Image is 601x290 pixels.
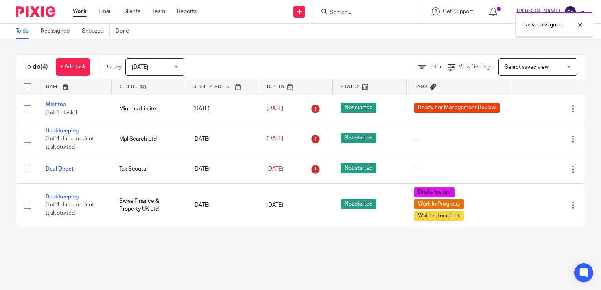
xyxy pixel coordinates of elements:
[177,7,197,15] a: Reports
[185,123,259,155] td: [DATE]
[267,136,283,141] span: [DATE]
[16,24,35,39] a: To do
[414,211,464,221] span: Waiting for client
[16,6,55,17] img: Pixie
[123,7,140,15] a: Clients
[132,64,148,70] span: [DATE]
[414,103,500,113] span: Ready For Management Review
[46,136,94,150] span: 0 of 4 · Inform client task started
[185,95,259,123] td: [DATE]
[46,202,94,216] span: 0 of 4 · Inform client task started
[415,84,428,89] span: Tags
[41,24,76,39] a: Reassigned
[267,202,283,208] span: [DATE]
[46,110,78,116] span: 0 of 1 · Task 1
[111,183,185,227] td: Swiss Finance & Property UK Ltd
[152,7,165,15] a: Team
[46,194,79,200] a: Bookkeeping
[564,6,577,18] img: svg%3E
[414,187,455,197] span: Drafts Issued
[185,155,259,183] td: [DATE]
[111,123,185,155] td: Mpl Search Ltd
[82,24,110,39] a: Snoozed
[56,58,90,76] a: + Add task
[41,64,48,70] span: (4)
[414,165,503,173] div: ---
[111,95,185,123] td: Mint Tea Limited
[505,64,549,70] span: Select saved view
[46,102,66,107] a: Mint tea
[341,133,376,143] span: Not started
[24,63,48,71] h1: To do
[185,183,259,227] td: [DATE]
[341,163,376,173] span: Not started
[414,199,464,209] span: Work In Progress
[46,166,74,172] a: Deal Direct
[341,103,376,113] span: Not started
[459,64,492,70] span: View Settings
[267,166,283,172] span: [DATE]
[73,7,87,15] a: Work
[429,64,442,70] span: Filter
[104,63,122,71] p: Due by
[341,199,376,209] span: Not started
[414,135,503,143] div: ---
[267,106,283,112] span: [DATE]
[98,7,111,15] a: Email
[111,155,185,183] td: Tax Scouts
[116,24,135,39] a: Done
[524,21,564,29] p: Task reassigned.
[46,128,79,134] a: Bookkeeping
